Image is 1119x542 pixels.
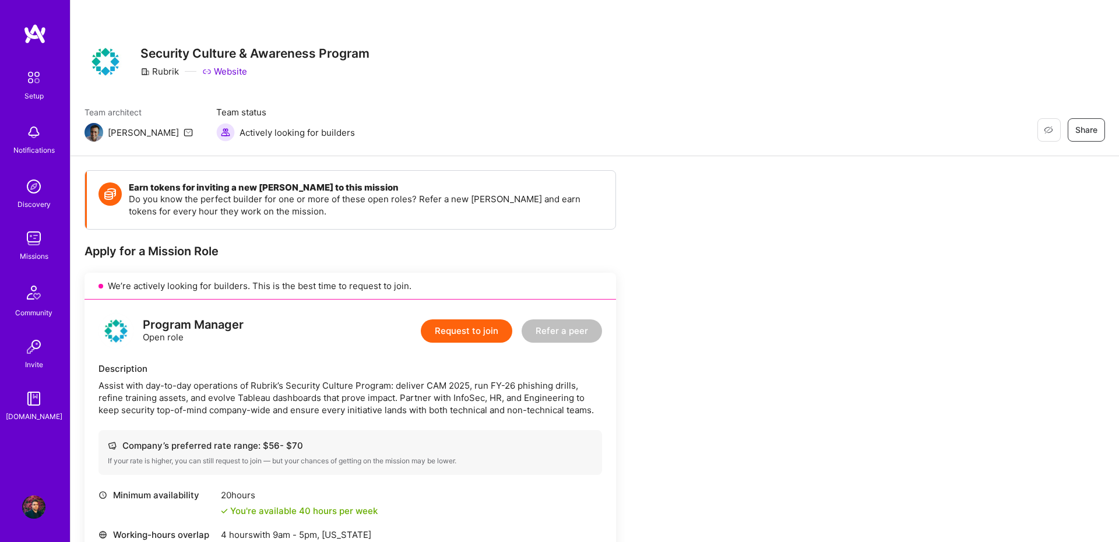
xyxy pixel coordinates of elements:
div: Missions [20,250,48,262]
div: Assist with day-to-day operations of Rubrik’s Security Culture Program: deliver CAM 2025, run FY-... [98,379,602,416]
div: We’re actively looking for builders. This is the best time to request to join. [85,273,616,300]
div: Invite [25,358,43,371]
div: Program Manager [143,319,244,331]
div: Rubrik [140,65,179,78]
img: logo [98,314,133,349]
img: teamwork [22,227,45,250]
div: Open role [143,319,244,343]
div: Working-hours overlap [98,529,215,541]
img: guide book [22,387,45,410]
button: Request to join [421,319,512,343]
img: User Avatar [22,495,45,519]
img: Token icon [98,182,122,206]
div: Company’s preferred rate range: $ 56 - $ 70 [108,439,593,452]
img: Team Architect [85,123,103,142]
i: icon EyeClosed [1044,125,1053,135]
div: Notifications [13,144,55,156]
p: Do you know the perfect builder for one or more of these open roles? Refer a new [PERSON_NAME] an... [129,193,604,217]
button: Refer a peer [522,319,602,343]
div: If your rate is higher, you can still request to join — but your chances of getting on the missio... [108,456,593,466]
i: icon Check [221,508,228,515]
i: icon Cash [108,441,117,450]
div: [DOMAIN_NAME] [6,410,62,423]
div: Setup [24,90,44,102]
a: User Avatar [19,495,48,519]
i: icon Mail [184,128,193,137]
img: bell [22,121,45,144]
button: Share [1068,118,1105,142]
div: Community [15,307,52,319]
img: Community [20,279,48,307]
img: Company Logo [85,41,126,83]
h4: Earn tokens for inviting a new [PERSON_NAME] to this mission [129,182,604,193]
img: logo [23,23,47,44]
span: 9am - 5pm , [270,529,322,540]
div: You're available 40 hours per week [221,505,378,517]
div: [PERSON_NAME] [108,126,179,139]
i: icon Clock [98,491,107,499]
img: setup [22,65,46,90]
a: Website [202,65,247,78]
img: Invite [22,335,45,358]
i: icon CompanyGray [140,67,150,76]
span: Share [1075,124,1097,136]
div: Apply for a Mission Role [85,244,616,259]
img: Actively looking for builders [216,123,235,142]
span: Team architect [85,106,193,118]
h3: Security Culture & Awareness Program [140,46,370,61]
span: Actively looking for builders [240,126,355,139]
span: Team status [216,106,355,118]
div: Description [98,362,602,375]
img: discovery [22,175,45,198]
div: Minimum availability [98,489,215,501]
i: icon World [98,530,107,539]
div: 4 hours with [US_STATE] [221,529,501,541]
div: Discovery [17,198,51,210]
div: 20 hours [221,489,378,501]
